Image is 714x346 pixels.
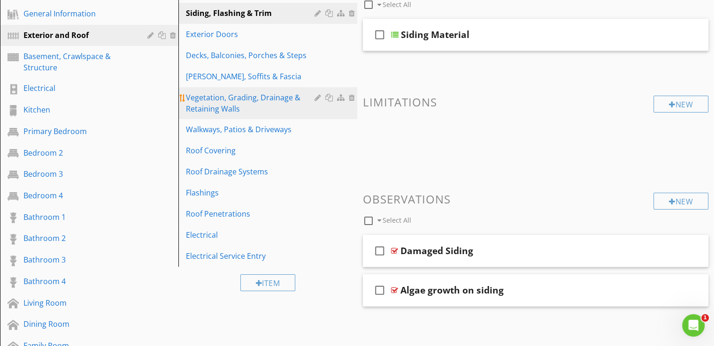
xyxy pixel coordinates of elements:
i: check_box_outline_blank [372,240,387,262]
div: Damaged Siding [400,245,473,256]
div: Exterior Doors [186,29,317,40]
span: Select All [383,216,411,225]
div: Flashings [186,187,317,198]
div: Bedroom 3 [23,168,134,180]
div: Kitchen [23,104,134,115]
div: Dining Room [23,318,134,330]
div: New [653,193,708,210]
div: Bedroom 2 [23,147,134,158]
div: Decks, Balconies, Porches & Steps [186,50,317,61]
div: Electrical Service Entry [186,250,317,262]
div: Electrical [186,229,317,241]
div: Roof Covering [186,145,317,156]
div: [PERSON_NAME], Soffits & Fascia [186,71,317,82]
div: Basement, Crawlspace & Structure [23,51,134,73]
div: Walkways, Patios & Driveways [186,124,317,135]
div: Roof Penetrations [186,208,317,219]
h3: Limitations [363,96,709,108]
div: Bathroom 4 [23,276,134,287]
div: General Information [23,8,134,19]
div: Primary Bedroom [23,126,134,137]
iframe: Intercom live chat [682,314,705,337]
div: Vegetation, Grading, Drainage & Retaining Walls [186,92,317,114]
div: Siding, Flashing & Trim [186,8,317,19]
div: Siding Material [401,29,469,40]
div: Bathroom 2 [23,233,134,244]
div: Item [240,274,296,291]
span: 1 [701,314,709,322]
h3: Observations [363,193,709,205]
div: Bedroom 4 [23,190,134,201]
div: Electrical [23,83,134,94]
div: Exterior and Roof [23,30,134,41]
div: Bathroom 3 [23,254,134,265]
div: Algae growth on siding [400,285,504,296]
i: check_box_outline_blank [372,279,387,301]
i: check_box_outline_blank [372,23,387,46]
div: Roof Drainage Systems [186,166,317,177]
div: Living Room [23,297,134,308]
div: Bathroom 1 [23,211,134,223]
div: New [653,96,708,113]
